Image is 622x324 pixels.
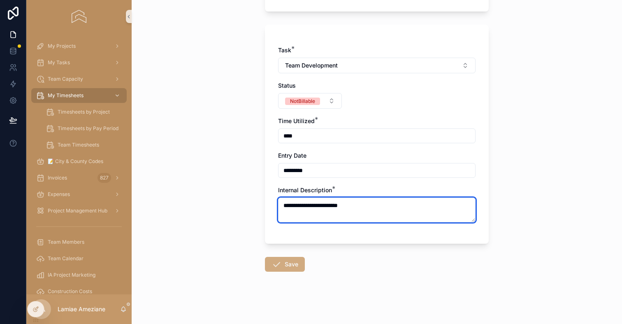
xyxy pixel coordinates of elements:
span: 📝 City & County Codes [48,158,103,165]
span: Construction Costs [48,288,92,295]
button: Select Button [278,58,476,73]
a: Timesheets by Pay Period [41,121,127,136]
span: Task [278,47,291,54]
a: IA Project Marketing [31,268,127,282]
a: Construction Costs [31,284,127,299]
a: My Timesheets [31,88,127,103]
span: Entry Date [278,152,306,159]
a: Team Calendar [31,251,127,266]
span: My Projects [48,43,76,49]
div: scrollable content [26,33,132,294]
span: Status [278,82,296,89]
div: NotBillable [290,98,315,105]
span: Time Utilized [278,117,315,124]
span: Team Timesheets [58,142,99,148]
a: My Projects [31,39,127,54]
span: IA Project Marketing [48,272,95,278]
span: My Timesheets [48,92,84,99]
a: Invoices827 [31,170,127,185]
a: 📝 City & County Codes [31,154,127,169]
span: Team Capacity [48,76,83,82]
span: Team Development [285,61,338,70]
a: Team Members [31,235,127,249]
span: Team Members [48,239,84,245]
button: Save [265,257,305,272]
span: Team Calendar [48,255,84,262]
a: My Tasks [31,55,127,70]
a: Timesheets by Project [41,105,127,119]
button: Select Button [278,93,342,109]
span: Project Management Hub [48,207,107,214]
a: Team Capacity [31,72,127,86]
div: 827 [97,173,111,183]
p: Lamiae Ameziane [58,305,105,313]
span: Timesheets by Pay Period [58,125,118,132]
a: Team Timesheets [41,138,127,152]
a: Project Management Hub [31,203,127,218]
span: Expenses [48,191,70,198]
span: My Tasks [48,59,70,66]
span: Invoices [48,175,67,181]
span: Internal Description [278,186,332,193]
a: Expenses [31,187,127,202]
img: App logo [72,10,86,23]
span: Timesheets by Project [58,109,110,115]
